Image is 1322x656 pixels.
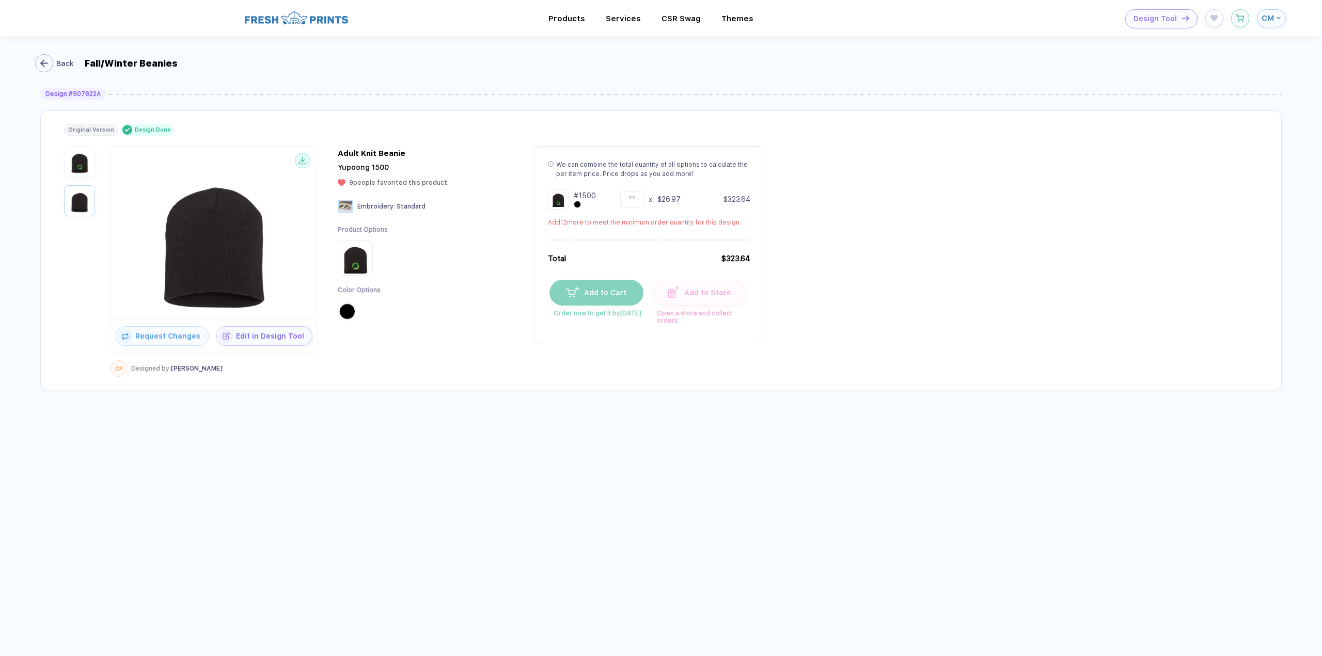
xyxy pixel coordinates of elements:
span: Open a store and collect orders. [653,306,746,324]
img: 7d31bdc2-3cb2-44f0-a150-8db31220734a_nt_front_1755203656152.jpg [67,149,92,174]
div: Design # 507622A [45,90,101,98]
img: logo [245,10,348,26]
span: Edit in Design Tool [233,332,312,340]
span: Add to Store [679,289,731,297]
div: $323.64 [723,194,750,204]
span: Add to Cart [579,289,627,297]
div: CSR SwagToggle dropdown menu [662,14,701,23]
img: icon [118,329,132,343]
span: Designed by [131,365,169,372]
button: Back [37,54,76,72]
span: CP [115,365,123,372]
div: $26.97 [657,194,681,204]
span: 9 people favorited this product. [349,179,449,186]
span: CM [1262,13,1274,23]
img: 7d31bdc2-3cb2-44f0-a150-8db31220734a_nt_back_1755203656154.jpg [67,188,92,214]
img: icon [668,286,680,298]
span: Order now to get it by [DATE] [549,306,642,317]
button: iconRequest Changes [116,326,209,346]
img: Design Group Summary Cell [548,189,569,210]
div: ServicesToggle dropdown menu [606,14,641,23]
span: Request Changes [132,332,208,340]
button: iconEdit in Design Tool [216,326,312,346]
button: iconAdd to Store [653,280,747,306]
div: Design Done [135,126,171,133]
img: icon [566,286,579,297]
div: # 1500 [574,190,596,201]
img: Product Option [340,243,371,274]
div: ProductsToggle dropdown menu chapters [548,14,585,23]
div: Original Version [68,126,114,133]
span: Design Tool [1134,14,1177,23]
div: $323.64 [721,253,750,264]
button: iconAdd to Cart [549,280,643,306]
span: Yupoong 1500 [338,163,389,171]
span: Embroidery : [357,203,395,210]
span: Standard [397,203,426,210]
div: Color Options [338,286,388,295]
img: Embroidery [338,200,353,213]
button: Design Toolicon [1125,9,1198,28]
div: x [649,194,652,204]
div: Adult Knit Beanie [338,149,405,158]
img: icon [219,329,233,343]
div: [PERSON_NAME] [131,365,223,372]
div: Back [56,59,74,68]
div: Product Options [338,226,388,234]
img: icon [1182,15,1189,21]
div: Add 12 more to meet the minimum order quantity for this design. [548,218,750,227]
div: We can combine the total quantity of all options to calculate the per item price. Price drops as ... [556,160,750,179]
img: 7d31bdc2-3cb2-44f0-a150-8db31220734a_nt_back_1755203656154.jpg [114,155,314,317]
button: CP [111,360,127,377]
div: ThemesToggle dropdown menu [721,14,753,23]
div: Fall/Winter Beanies [85,58,178,69]
div: Total [548,253,566,264]
button: CM [1257,9,1286,27]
